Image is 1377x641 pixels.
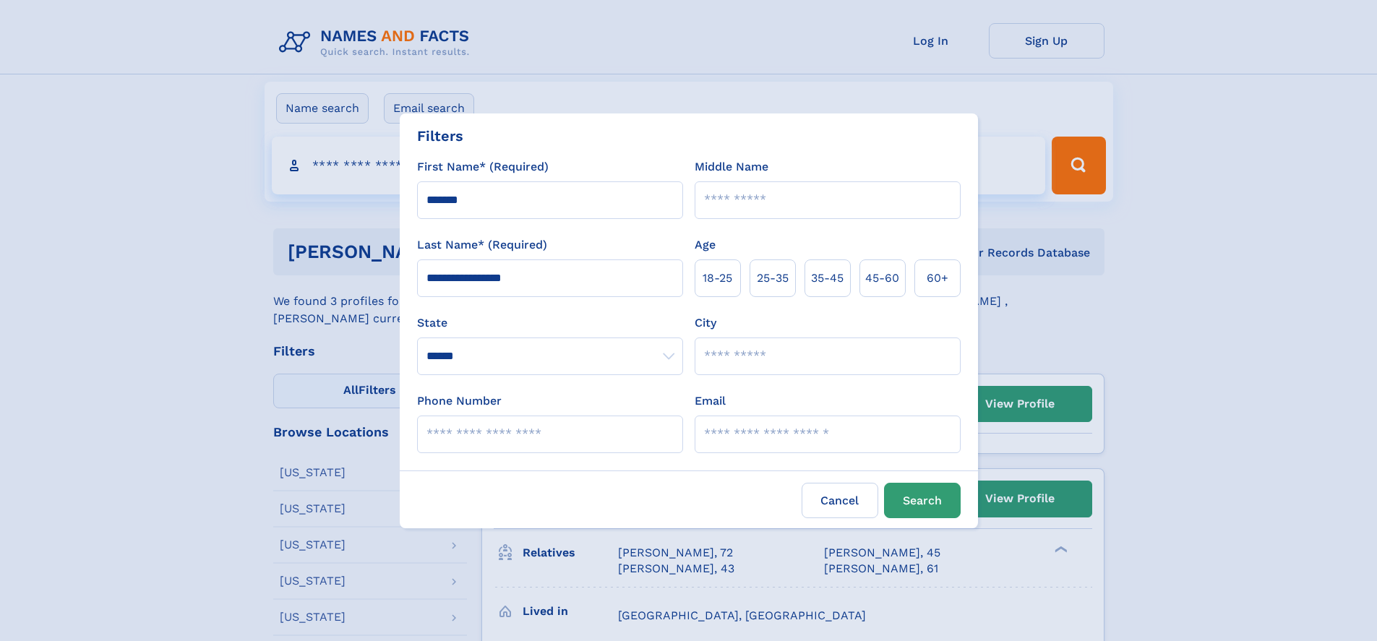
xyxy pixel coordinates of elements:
label: First Name* (Required) [417,158,549,176]
label: Email [695,392,726,410]
span: 25‑35 [757,270,789,287]
span: 45‑60 [865,270,899,287]
label: City [695,314,716,332]
button: Search [884,483,961,518]
label: State [417,314,683,332]
span: 35‑45 [811,270,844,287]
span: 18‑25 [703,270,732,287]
div: Filters [417,125,463,147]
label: Age [695,236,716,254]
label: Phone Number [417,392,502,410]
span: 60+ [927,270,948,287]
label: Middle Name [695,158,768,176]
label: Cancel [802,483,878,518]
label: Last Name* (Required) [417,236,547,254]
